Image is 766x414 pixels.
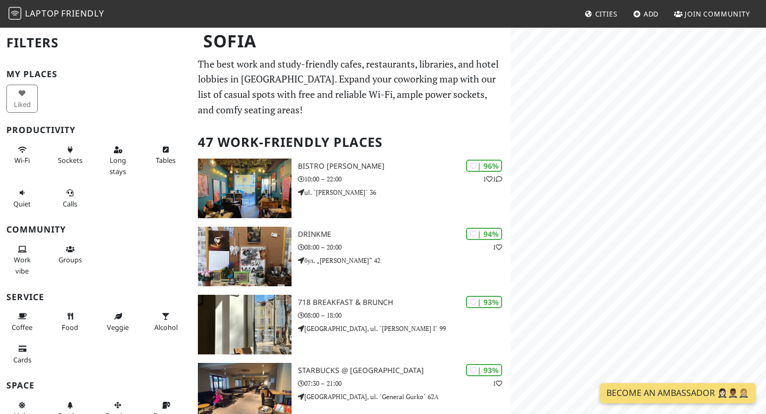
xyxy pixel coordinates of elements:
h3: 718 Breakfast & Brunch [298,298,511,307]
button: Food [54,308,86,336]
span: Credit cards [13,355,31,365]
h3: Starbucks @ [GEOGRAPHIC_DATA] [298,366,511,375]
p: бул. „[PERSON_NAME]“ 42 [298,255,511,266]
span: Video/audio calls [63,199,77,209]
p: 10:00 – 22:00 [298,174,511,184]
p: The best work and study-friendly cafes, restaurants, libraries, and hotel lobbies in [GEOGRAPHIC_... [198,56,504,118]
span: Join Community [685,9,750,19]
span: Veggie [107,322,129,332]
button: Alcohol [150,308,181,336]
p: 07:30 – 21:00 [298,378,511,388]
button: Cards [6,340,38,368]
span: People working [14,255,31,275]
span: Group tables [59,255,82,264]
button: Quiet [6,184,38,212]
p: 08:00 – 20:00 [298,242,511,252]
button: Groups [54,241,86,269]
button: Work vibe [6,241,38,279]
button: Wi-Fi [6,141,38,169]
a: Join Community [670,4,754,23]
a: LaptopFriendly LaptopFriendly [9,5,104,23]
div: | 96% [466,160,502,172]
a: 718 Breakfast & Brunch | 93% 718 Breakfast & Brunch 08:00 – 18:00 [GEOGRAPHIC_DATA], ul. "[PERSON... [191,295,511,354]
span: Add [644,9,659,19]
h3: Space [6,380,185,391]
button: Veggie [102,308,134,336]
img: DrinkMe [198,227,292,286]
p: [GEOGRAPHIC_DATA], ul. "General Gurko" 62А [298,392,511,402]
img: Bistro Montanari [198,159,292,218]
h3: DrinkMe [298,230,511,239]
h3: My Places [6,69,185,79]
p: ul. "[PERSON_NAME]" 36 [298,187,511,197]
div: | 93% [466,296,502,308]
a: Become an Ambassador 🤵🏻‍♀️🤵🏾‍♂️🤵🏼‍♀️ [600,383,755,403]
h3: Community [6,225,185,235]
img: LaptopFriendly [9,7,21,20]
button: Sockets [54,141,86,169]
img: 718 Breakfast & Brunch [198,295,292,354]
p: 1 [493,378,502,388]
span: Cities [595,9,618,19]
h2: Filters [6,27,185,59]
a: DrinkMe | 94% 1 DrinkMe 08:00 – 20:00 бул. „[PERSON_NAME]“ 42 [191,227,511,286]
button: Tables [150,141,181,169]
span: Coffee [12,322,32,332]
a: Cities [580,4,622,23]
p: 08:00 – 18:00 [298,310,511,320]
span: Food [62,322,78,332]
span: Long stays [110,155,126,176]
span: Stable Wi-Fi [14,155,30,165]
span: Power sockets [58,155,82,165]
h3: Bistro [PERSON_NAME] [298,162,511,171]
a: Bistro Montanari | 96% 11 Bistro [PERSON_NAME] 10:00 – 22:00 ul. "[PERSON_NAME]" 36 [191,159,511,218]
span: Quiet [13,199,31,209]
div: | 93% [466,364,502,376]
p: 1 1 [483,174,502,184]
h2: 47 Work-Friendly Places [198,126,504,159]
h1: Sofia [195,27,509,56]
h3: Productivity [6,125,185,135]
h3: Service [6,292,185,302]
a: Add [629,4,663,23]
span: Laptop [25,7,60,19]
span: Alcohol [154,322,178,332]
button: Coffee [6,308,38,336]
span: Friendly [61,7,104,19]
button: Long stays [102,141,134,180]
button: Calls [54,184,86,212]
p: [GEOGRAPHIC_DATA], ul. "[PERSON_NAME] I" 99 [298,324,511,334]
div: | 94% [466,228,502,240]
p: 1 [493,242,502,252]
span: Work-friendly tables [156,155,176,165]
